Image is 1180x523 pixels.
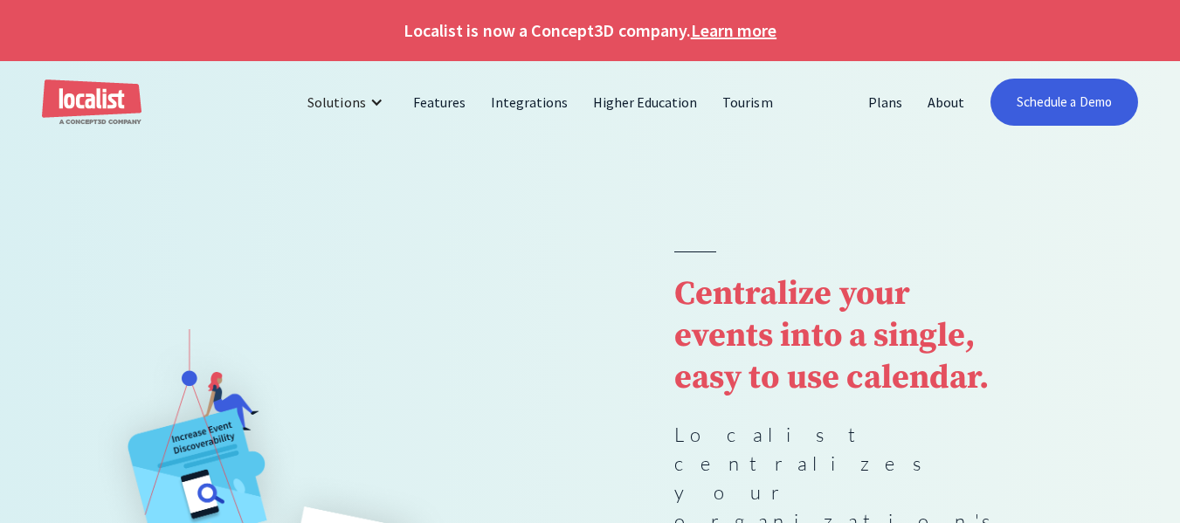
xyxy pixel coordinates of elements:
[856,81,915,123] a: Plans
[915,81,977,123] a: About
[674,273,989,399] strong: Centralize your events into a single, easy to use calendar.
[710,81,785,123] a: Tourism
[479,81,581,123] a: Integrations
[691,17,776,44] a: Learn more
[42,79,141,126] a: home
[401,81,479,123] a: Features
[294,81,400,123] div: Solutions
[581,81,711,123] a: Higher Education
[990,79,1138,126] a: Schedule a Demo
[307,92,365,113] div: Solutions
